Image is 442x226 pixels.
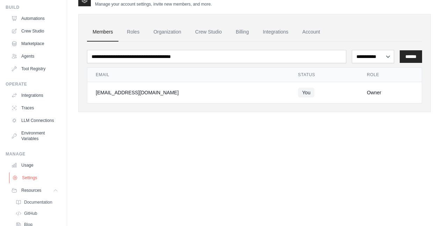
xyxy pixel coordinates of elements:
[257,23,294,42] a: Integrations
[8,51,61,62] a: Agents
[298,88,315,97] span: You
[367,89,413,96] div: Owner
[87,23,118,42] a: Members
[87,68,290,82] th: Email
[6,81,61,87] div: Operate
[6,5,61,10] div: Build
[8,38,61,49] a: Marketplace
[8,63,61,74] a: Tool Registry
[358,68,422,82] th: Role
[297,23,326,42] a: Account
[24,199,52,205] span: Documentation
[230,23,254,42] a: Billing
[8,25,61,37] a: Crew Studio
[8,160,61,171] a: Usage
[8,102,61,114] a: Traces
[24,211,37,216] span: GitHub
[8,185,61,196] button: Resources
[6,151,61,157] div: Manage
[190,23,227,42] a: Crew Studio
[148,23,187,42] a: Organization
[13,209,61,218] a: GitHub
[8,127,61,144] a: Environment Variables
[9,172,62,183] a: Settings
[8,115,61,126] a: LLM Connections
[95,1,212,7] p: Manage your account settings, invite new members, and more.
[8,13,61,24] a: Automations
[8,90,61,101] a: Integrations
[21,188,41,193] span: Resources
[121,23,145,42] a: Roles
[13,197,61,207] a: Documentation
[96,89,281,96] div: [EMAIL_ADDRESS][DOMAIN_NAME]
[290,68,358,82] th: Status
